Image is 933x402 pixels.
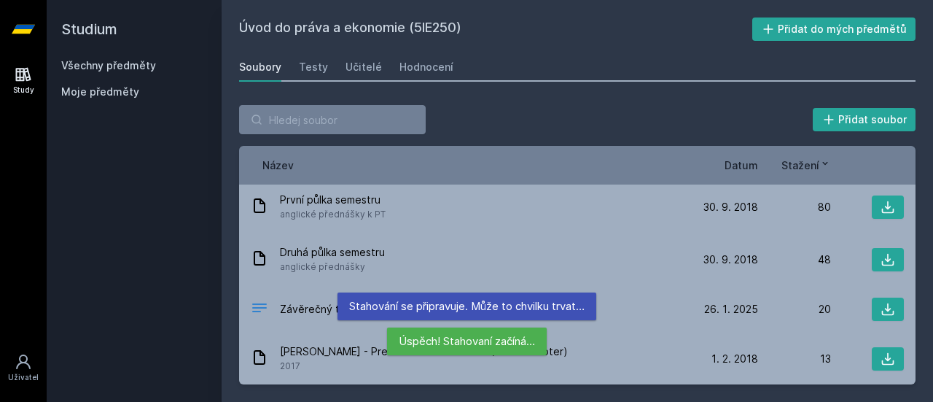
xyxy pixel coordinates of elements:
span: Stažení [781,158,819,173]
div: Testy [299,60,328,74]
a: Učitelé [346,53,382,82]
span: [PERSON_NAME] - Prezentace + Učebnice (Ulen + Cooter) [280,344,568,359]
span: Závěrečný test 2024.docx [280,302,411,317]
div: DOCX [251,299,268,320]
div: 48 [758,252,831,267]
div: Soubory [239,60,281,74]
div: 13 [758,352,831,366]
div: 80 [758,200,831,214]
a: Uživatel [3,346,44,390]
span: První půlka semestru [280,193,386,207]
button: Stažení [781,158,831,173]
div: Úspěch! Stahovaní začíná… [387,328,547,355]
span: Moje předměty [61,85,139,99]
a: Study [3,58,44,103]
div: Stahování se připravuje. Může to chvilku trvat… [337,293,596,320]
input: Hledej soubor [239,105,426,134]
button: Přidat do mých předmětů [752,18,916,41]
div: Učitelé [346,60,382,74]
span: Druhá půlka semestru [280,245,385,260]
button: Datum [725,158,758,173]
a: Hodnocení [399,53,453,82]
span: 2017 [280,359,568,374]
button: Název [262,158,294,173]
div: Uživatel [8,372,39,383]
span: 1. 2. 2018 [711,352,758,366]
a: Testy [299,53,328,82]
span: 30. 9. 2018 [703,252,758,267]
span: 30. 9. 2018 [703,200,758,214]
span: 26. 1. 2025 [704,302,758,317]
span: anglické přednášky [280,260,385,274]
button: Přidat soubor [813,108,916,131]
span: anglické přednášky k PT [280,207,386,222]
div: Hodnocení [399,60,453,74]
a: Všechny předměty [61,59,156,71]
div: 20 [758,302,831,317]
h2: Úvod do práva a ekonomie (5IE250) [239,18,752,41]
a: Soubory [239,53,281,82]
div: Study [13,85,34,96]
